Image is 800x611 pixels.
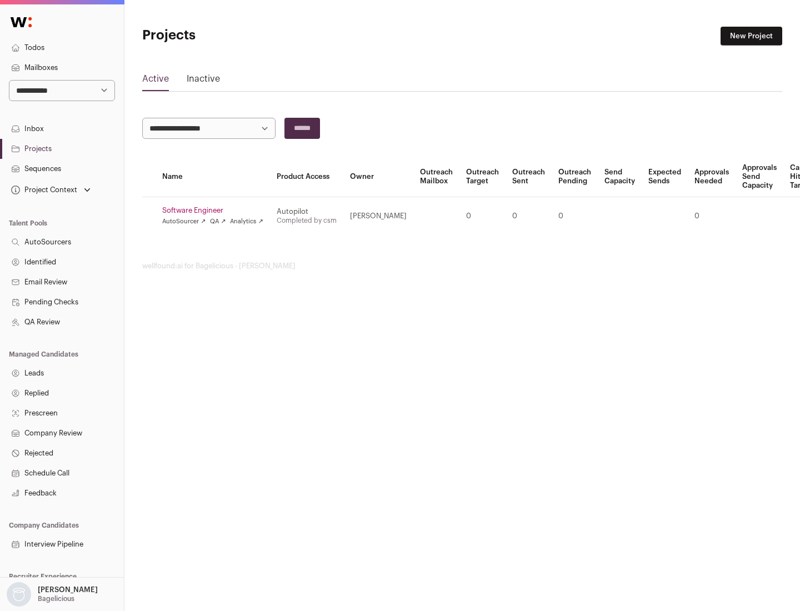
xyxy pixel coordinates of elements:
[277,217,337,224] a: Completed by csm
[736,157,783,197] th: Approvals Send Capacity
[187,72,220,90] a: Inactive
[38,585,98,594] p: [PERSON_NAME]
[721,27,782,46] a: New Project
[688,157,736,197] th: Approvals Needed
[642,157,688,197] th: Expected Sends
[552,197,598,236] td: 0
[343,197,413,236] td: [PERSON_NAME]
[142,262,782,271] footer: wellfound:ai for Bagelicious - [PERSON_NAME]
[9,182,93,198] button: Open dropdown
[9,186,77,194] div: Project Context
[162,217,206,226] a: AutoSourcer ↗
[4,582,100,607] button: Open dropdown
[459,197,506,236] td: 0
[413,157,459,197] th: Outreach Mailbox
[459,157,506,197] th: Outreach Target
[506,157,552,197] th: Outreach Sent
[688,197,736,236] td: 0
[598,157,642,197] th: Send Capacity
[343,157,413,197] th: Owner
[4,11,38,33] img: Wellfound
[506,197,552,236] td: 0
[7,582,31,607] img: nopic.png
[142,72,169,90] a: Active
[162,206,263,215] a: Software Engineer
[142,27,356,44] h1: Projects
[552,157,598,197] th: Outreach Pending
[270,157,343,197] th: Product Access
[156,157,270,197] th: Name
[277,207,337,216] div: Autopilot
[230,217,263,226] a: Analytics ↗
[210,217,226,226] a: QA ↗
[38,594,74,603] p: Bagelicious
